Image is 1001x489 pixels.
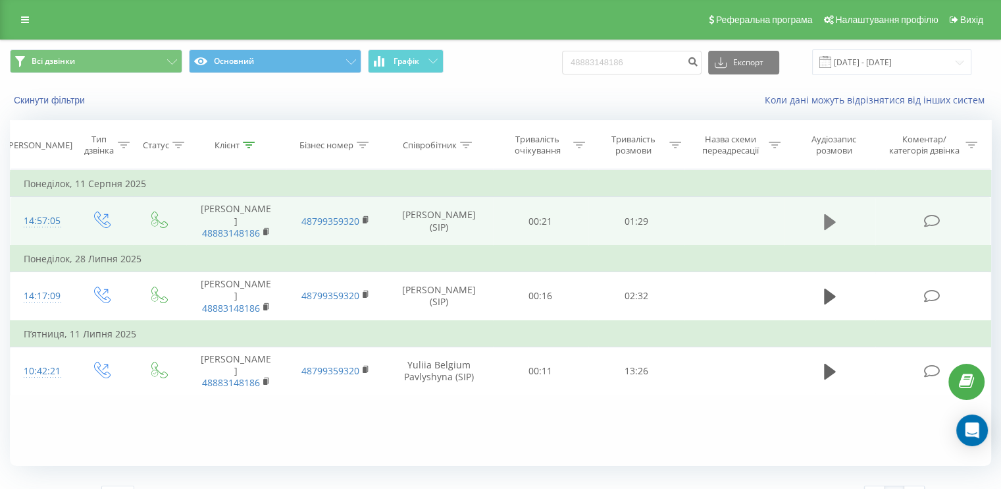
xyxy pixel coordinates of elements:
[708,51,779,74] button: Експорт
[6,140,72,151] div: [PERSON_NAME]
[186,347,286,395] td: [PERSON_NAME]
[186,197,286,246] td: [PERSON_NAME]
[11,171,991,197] td: Понеділок, 11 Серпня 2025
[403,140,457,151] div: Співробітник
[186,272,286,321] td: [PERSON_NAME]
[885,134,962,156] div: Коментар/категорія дзвінка
[11,321,991,347] td: П’ятниця, 11 Липня 2025
[202,376,260,389] a: 48883148186
[32,56,75,67] span: Всі дзвінки
[696,134,765,156] div: Назва схеми переадресації
[189,49,361,73] button: Основний
[588,347,684,395] td: 13:26
[301,364,359,377] a: 48799359320
[765,94,991,106] a: Коли дані можуть відрізнятися вiд інших систем
[10,49,182,73] button: Всі дзвінки
[493,347,588,395] td: 00:11
[394,57,419,66] span: Графік
[493,272,588,321] td: 00:16
[24,283,59,309] div: 14:17:09
[960,14,983,25] span: Вихід
[83,134,114,156] div: Тип дзвінка
[202,302,260,314] a: 48883148186
[562,51,702,74] input: Пошук за номером
[215,140,240,151] div: Клієнт
[956,415,988,446] div: Open Intercom Messenger
[386,347,493,395] td: Yuliia Belgium Pavlyshyna (SIP)
[299,140,353,151] div: Бізнес номер
[301,215,359,227] a: 48799359320
[493,197,588,246] td: 00:21
[796,134,873,156] div: Аудіозапис розмови
[368,49,444,73] button: Графік
[143,140,169,151] div: Статус
[716,14,813,25] span: Реферальна програма
[505,134,571,156] div: Тривалість очікування
[11,246,991,272] td: Понеділок, 28 Липня 2025
[10,94,91,106] button: Скинути фільтри
[24,359,59,384] div: 10:42:21
[24,208,59,234] div: 14:57:05
[588,272,684,321] td: 02:32
[301,289,359,302] a: 48799359320
[202,227,260,239] a: 48883148186
[386,197,493,246] td: [PERSON_NAME] (SIP)
[835,14,938,25] span: Налаштування профілю
[600,134,666,156] div: Тривалість розмови
[386,272,493,321] td: [PERSON_NAME] (SIP)
[588,197,684,246] td: 01:29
